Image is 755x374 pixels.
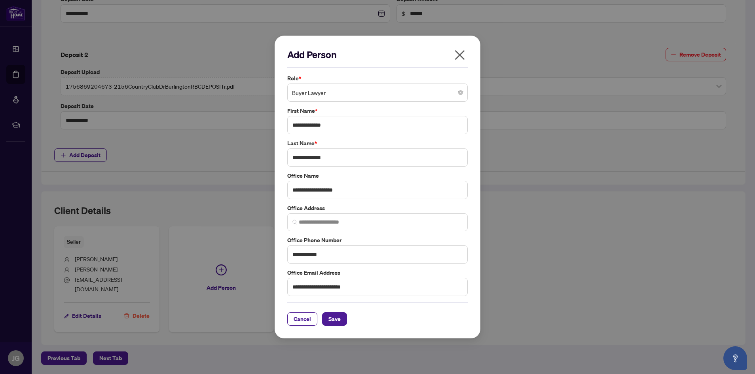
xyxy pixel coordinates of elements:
span: Cancel [294,313,311,325]
label: Office Phone Number [287,236,468,245]
button: Save [322,312,347,326]
img: search_icon [292,220,297,224]
label: Office Email Address [287,268,468,277]
label: First Name [287,106,468,115]
span: close [453,49,466,61]
button: Open asap [723,346,747,370]
span: Save [328,313,341,325]
span: close-circle [458,90,463,95]
button: Cancel [287,312,317,326]
label: Office Name [287,171,468,180]
h2: Add Person [287,48,468,61]
label: Office Address [287,204,468,213]
label: Last Name [287,139,468,148]
span: Buyer Lawyer [292,85,463,100]
label: Role [287,74,468,83]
